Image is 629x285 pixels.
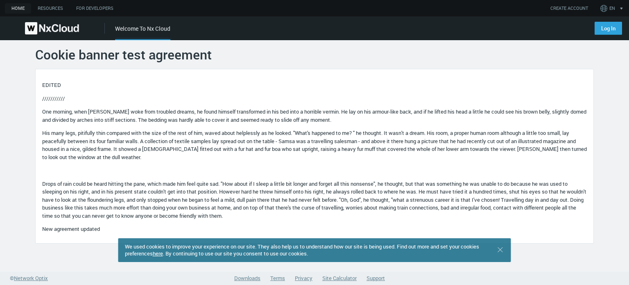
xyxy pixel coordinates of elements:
[42,81,587,89] p: EDITED
[322,274,357,282] a: Site Calculator
[125,243,479,257] span: We used cookies to improve your experience on our site. They also help us to understand how our s...
[42,225,587,233] p: New agreement updated
[234,274,260,282] a: Downloads
[14,274,48,282] span: Network Optix
[25,22,79,34] img: Nx Cloud logo
[609,5,615,12] span: EN
[595,22,622,35] a: Log In
[42,129,587,161] p: His many legs, pitifully thin compared with the size of the rest of him, waved about helplessly a...
[270,274,285,282] a: Terms
[42,180,587,220] p: Drops of rain could be heard hitting the pane, which made him feel quite sad. "How about if I sle...
[10,274,48,283] a: ©Network Optix
[153,250,163,257] a: here
[42,95,587,103] p: ///////////
[42,166,587,175] p: 𓆣𓆣𓆣𓆣𓆣𓆣𓆣𓆣𓆣𓆣𓆣𓆣𓆣𓆣𓆣𓆣𓆣𓆣𓆣𓆣𓆣𓆣𓆣𓆣𓆣𓆣𓆣𓆣𓆣𓆣𓆣𓆣𓆣𓆣𓆣𓆣𓆣𓆣𓆣𓆣𓆣𓆣𓆣𓆣𓆣𓆣𓆣𓆣𓆣𓆣𓆣𓆣𓆣𓆣𓆣𓆣𓆣𓆣𓆣𓆣𓆣𓆣𓆣𓆣𓆣𓆣𓆣𓆣𓆣𓆣𓆣𓆣𓆣𓆣𓆣𓆣𓆣𓆣𓆣𓆣𓆣𓆣𓆣𓆣𓆣𓆣𓆣𓆣𓆣𓆣𓆣𓆣𓆣𓆣𓆣𓆣𓆣...
[70,3,120,14] a: For Developers
[31,3,70,14] a: Resources
[367,274,385,282] a: Support
[115,24,170,40] div: Welcome To Nx Cloud
[295,274,312,282] a: Privacy
[599,2,627,15] button: EN
[42,108,587,124] p: One morning, when [PERSON_NAME] woke from troubled dreams, he found himself transformed in his be...
[550,5,588,12] a: CREATE ACCOUNT
[163,250,308,257] span: . By continuing to use our site you consent to use our cookies.
[5,3,31,14] a: home
[35,47,594,62] h1: Cookie banner test agreement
